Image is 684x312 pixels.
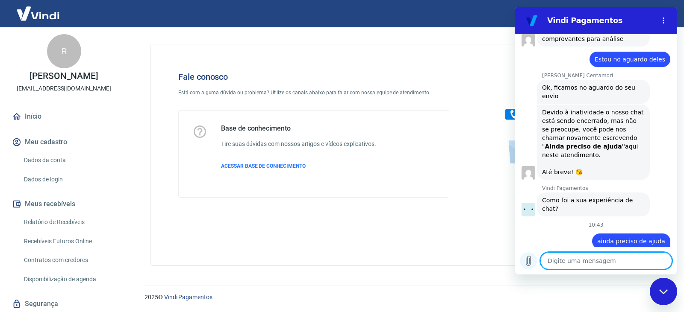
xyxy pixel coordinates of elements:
[221,124,376,133] h5: Base de conhecimento
[21,233,118,250] a: Recebíveis Futuros Online
[10,107,118,126] a: Início
[178,72,449,82] h4: Fale conosco
[21,171,118,188] a: Dados de login
[643,6,674,22] button: Sair
[10,133,118,152] button: Meu cadastro
[17,84,111,93] p: [EMAIL_ADDRESS][DOMAIN_NAME]
[221,162,376,170] a: ACESSAR BASE DE CONHECIMENTO
[178,89,449,96] p: Está com alguma dúvida ou problema? Utilize os canais abaixo para falar com nossa equipe de atend...
[47,34,81,68] div: R
[29,72,98,81] p: [PERSON_NAME]
[10,0,66,26] img: Vindi
[21,251,118,269] a: Contratos com credores
[515,7,677,274] iframe: Janela de mensagens
[488,58,618,172] img: Fale conosco
[21,271,118,288] a: Disponibilização de agenda
[10,195,118,213] button: Meus recebíveis
[164,294,212,300] a: Vindi Pagamentos
[21,213,118,231] a: Relatório de Recebíveis
[144,293,663,302] p: 2025 ©
[221,163,306,169] span: ACESSAR BASE DE CONHECIMENTO
[221,140,376,149] h6: Tire suas dúvidas com nossos artigos e vídeos explicativos.
[21,152,118,169] a: Dados da conta
[650,278,677,305] iframe: Botão para abrir a janela de mensagens, conversa em andamento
